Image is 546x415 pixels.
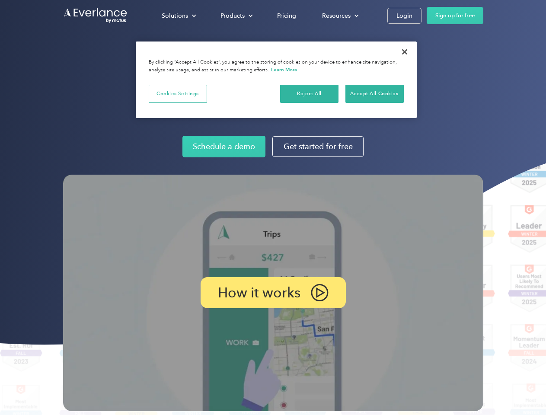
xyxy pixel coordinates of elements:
div: Solutions [162,10,188,21]
div: Resources [313,8,366,23]
input: Submit [64,51,107,70]
button: Close [395,42,414,61]
button: Reject All [280,85,338,103]
a: Login [387,8,421,24]
a: Pricing [268,8,305,23]
div: Products [220,10,245,21]
p: How it works [218,287,300,298]
a: More information about your privacy, opens in a new tab [271,67,297,73]
a: Go to homepage [63,7,128,24]
button: Cookies Settings [149,85,207,103]
div: Products [212,8,260,23]
div: Privacy [136,41,417,118]
div: Solutions [153,8,203,23]
button: Accept All Cookies [345,85,404,103]
div: Pricing [277,10,296,21]
a: Sign up for free [427,7,483,24]
a: Get started for free [272,136,364,157]
a: Schedule a demo [182,136,265,157]
div: By clicking “Accept All Cookies”, you agree to the storing of cookies on your device to enhance s... [149,59,404,74]
div: Resources [322,10,351,21]
div: Cookie banner [136,41,417,118]
div: Login [396,10,412,21]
